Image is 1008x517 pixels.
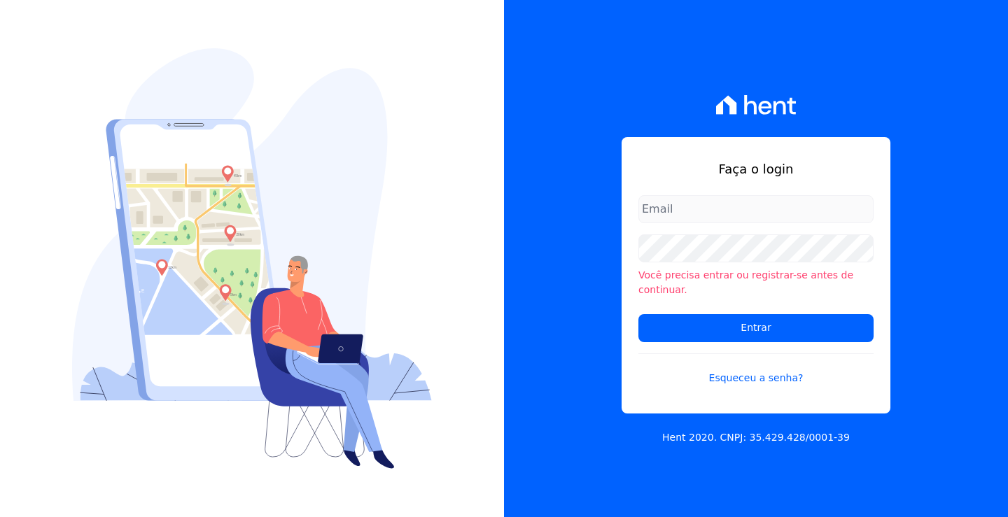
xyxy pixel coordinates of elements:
p: Hent 2020. CNPJ: 35.429.428/0001-39 [662,430,850,445]
img: Login [72,48,432,469]
a: Esqueceu a senha? [638,353,874,385]
input: Entrar [638,314,874,342]
li: Você precisa entrar ou registrar-se antes de continuar. [638,268,874,297]
h1: Faça o login [638,160,874,178]
input: Email [638,195,874,223]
